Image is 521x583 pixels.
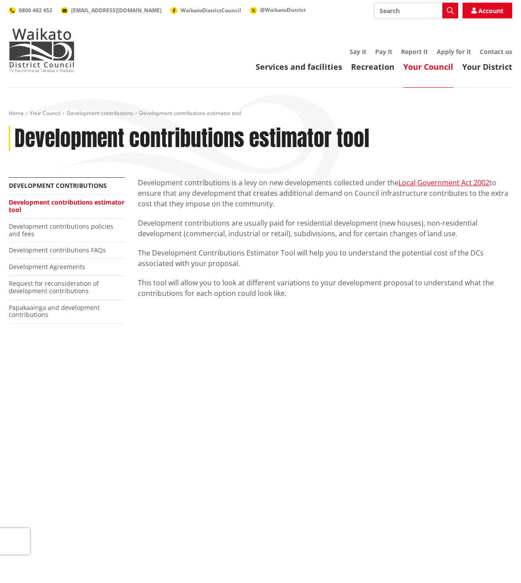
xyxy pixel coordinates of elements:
[9,110,512,117] nav: breadcrumb
[138,248,512,269] p: The Development Contributions Estimator Tool will help you to understand the potential cost of th...
[256,61,342,72] a: Services and facilities
[9,28,75,72] img: Waikato District Council - Te Kaunihera aa Takiwaa o Waikato
[139,109,241,117] span: Development contributions estimator tool
[71,7,162,14] span: [EMAIL_ADDRESS][DOMAIN_NAME]
[463,3,512,18] a: Account
[350,47,366,56] a: Say it
[138,218,512,239] p: Development contributions are usually paid for residential development (new houses), non-resident...
[138,277,512,299] p: This tool will allow you to look at different variations to your development proposal to understa...
[61,7,162,14] a: [EMAIL_ADDRESS][DOMAIN_NAME]
[9,7,52,14] a: 0800 492 452
[260,6,306,14] span: @WaikatoDistrict
[374,3,458,18] input: Search input
[9,109,24,117] a: Home
[437,47,471,56] a: Apply for it
[250,6,306,14] a: @WaikatoDistrict
[9,279,99,295] a: Request for reconsideration of development contributions
[375,47,392,56] a: Pay it
[14,126,369,151] h1: Development contributions estimator tool
[351,61,394,72] a: Recreation
[9,303,100,319] a: Papakaainga and development contributions
[170,7,241,14] a: WaikatoDistrictCouncil
[9,246,106,254] a: Development contributions FAQs
[9,263,85,271] a: Development Agreements
[19,7,52,14] span: 0800 492 452
[462,61,512,72] a: Your District
[480,47,512,56] a: Contact us
[9,198,124,214] a: Development contributions estimator tool
[9,181,107,190] a: Development contributions
[67,109,133,117] a: Development contributions
[403,61,453,72] a: Your Council
[398,178,489,187] a: Local Government Act 2002
[138,177,512,209] p: Development contributions is a levy on new developments collected under the to ensure that any de...
[401,47,428,56] a: Report it
[9,222,113,238] a: Development contributions policies and fees
[181,7,241,14] span: WaikatoDistrictCouncil
[30,109,61,117] a: Your Council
